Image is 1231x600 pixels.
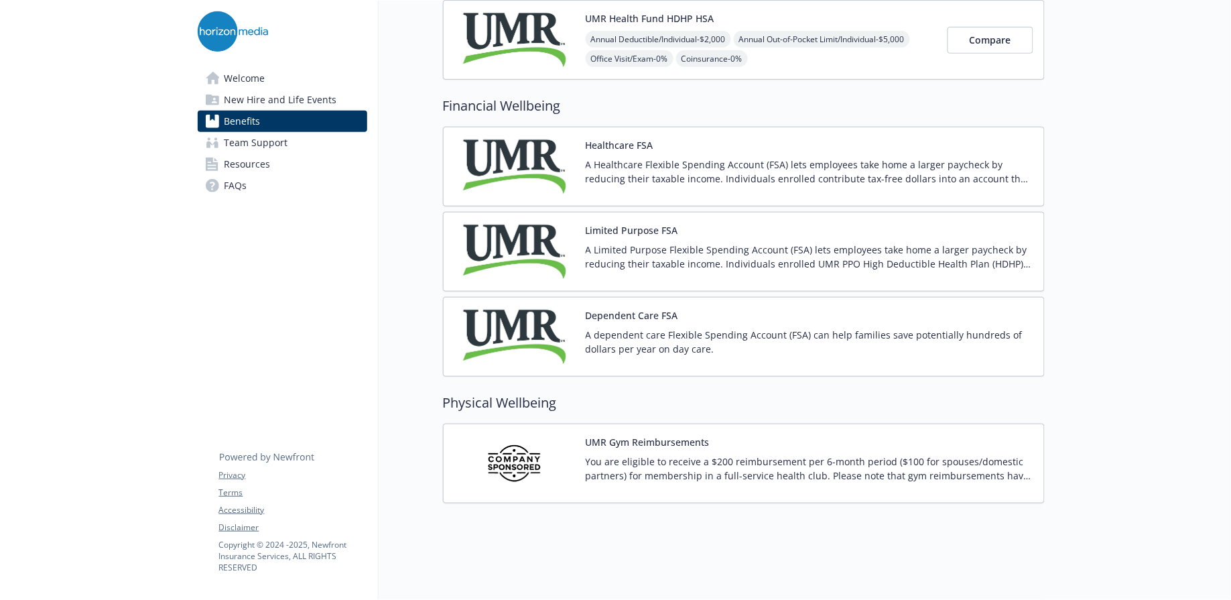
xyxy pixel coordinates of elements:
button: Compare [948,27,1033,54]
a: Team Support [198,132,367,154]
h2: Financial Wellbeing [443,96,1045,116]
p: A Healthcare Flexible Spending Account (FSA) lets employees take home a larger paycheck by reduci... [586,158,1033,186]
button: Dependent Care FSA [586,308,678,322]
span: Compare [970,34,1011,46]
span: Annual Out-of-Pocket Limit/Individual - $5,000 [734,31,910,48]
a: Resources [198,154,367,175]
span: New Hire and Life Events [224,89,337,111]
a: Accessibility [219,504,367,516]
button: Limited Purpose FSA [586,223,678,237]
span: Office Visit/Exam - 0% [586,50,673,67]
button: UMR Health Fund HDHP HSA [586,11,714,25]
img: UMR carrier logo [454,11,575,68]
img: UMR carrier logo [454,308,575,365]
a: Welcome [198,68,367,89]
span: Coinsurance - 0% [676,50,748,67]
span: Team Support [224,132,288,154]
a: New Hire and Life Events [198,89,367,111]
a: Privacy [219,469,367,481]
span: FAQs [224,175,247,196]
img: UMR carrier logo [454,138,575,195]
p: A Limited Purpose Flexible Spending Account (FSA) lets employees take home a larger paycheck by r... [586,243,1033,271]
button: Healthcare FSA [586,138,653,152]
h2: Physical Wellbeing [443,393,1045,413]
p: Copyright © 2024 - 2025 , Newfront Insurance Services, ALL RIGHTS RESERVED [219,539,367,573]
span: Annual Deductible/Individual - $2,000 [586,31,731,48]
span: Welcome [224,68,265,89]
p: You are eligible to receive a $200 reimbursement per 6-month period ($100 for spouses/domestic pa... [586,455,1033,483]
a: FAQs [198,175,367,196]
span: Benefits [224,111,261,132]
a: Benefits [198,111,367,132]
a: Disclaimer [219,522,367,534]
a: Terms [219,487,367,499]
button: UMR Gym Reimbursements [586,435,710,449]
img: UMR carrier logo [454,223,575,280]
img: Company Sponsored carrier logo [454,435,575,492]
span: Resources [224,154,271,175]
p: A dependent care Flexible Spending Account (FSA) can help families save potentially hundreds of d... [586,328,1033,356]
